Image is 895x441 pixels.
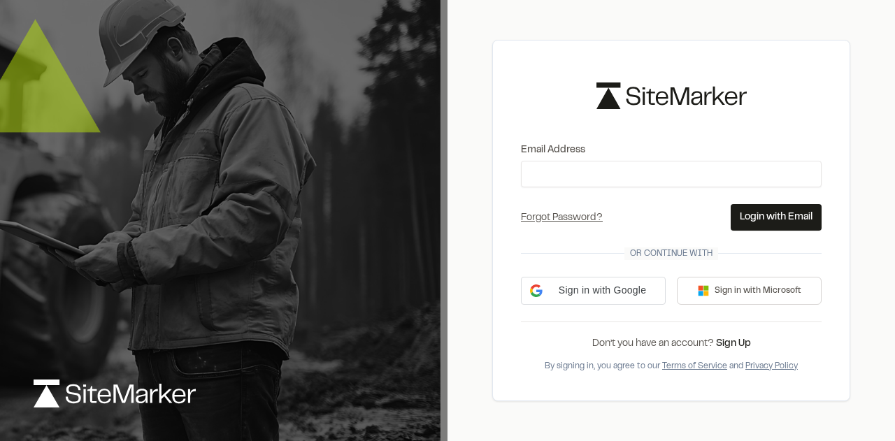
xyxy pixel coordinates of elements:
[521,214,603,222] a: Forgot Password?
[521,360,822,373] div: By signing in, you agree to our and
[716,340,751,348] a: Sign Up
[662,360,727,373] button: Terms of Service
[521,143,822,158] label: Email Address
[624,247,718,260] span: Or continue with
[548,283,657,298] span: Sign in with Google
[521,336,822,352] div: Don’t you have an account?
[34,379,196,407] img: logo-white-rebrand.svg
[596,82,747,108] img: logo-black-rebrand.svg
[731,204,822,231] button: Login with Email
[521,277,666,305] div: Sign in with Google
[677,277,822,305] button: Sign in with Microsoft
[745,360,798,373] button: Privacy Policy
